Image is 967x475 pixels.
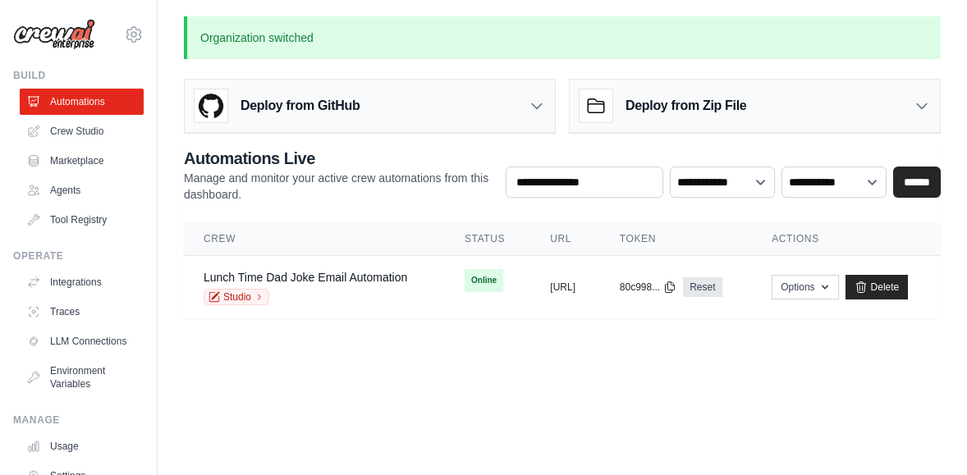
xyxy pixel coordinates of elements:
a: Tool Registry [20,207,144,233]
th: Status [445,222,530,256]
h3: Deploy from GitHub [241,96,360,116]
div: Manage [13,413,144,427]
button: 80c998... [620,281,676,294]
div: Build [13,69,144,82]
th: Actions [752,222,941,256]
a: LLM Connections [20,328,144,354]
a: Usage [20,433,144,459]
a: Environment Variables [20,358,144,397]
h3: Deploy from Zip File [626,96,746,116]
h2: Automations Live [184,147,493,170]
div: Operate [13,249,144,263]
th: Token [600,222,752,256]
a: Lunch Time Dad Joke Email Automation [204,271,407,284]
p: Manage and monitor your active crew automations from this dashboard. [184,170,493,203]
img: Logo [13,19,95,50]
a: Agents [20,177,144,203]
button: Options [772,275,838,299]
th: URL [530,222,599,256]
th: Crew [184,222,445,256]
a: Studio [204,289,269,305]
p: Organization switched [184,16,941,59]
a: Reset [683,277,722,297]
a: Marketplace [20,148,144,174]
a: Automations [20,89,144,115]
iframe: Chat Widget [885,396,967,475]
span: Online [465,269,503,292]
img: GitHub Logo [195,89,227,122]
a: Traces [20,299,144,325]
a: Integrations [20,269,144,295]
a: Delete [846,275,909,299]
a: Crew Studio [20,118,144,144]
